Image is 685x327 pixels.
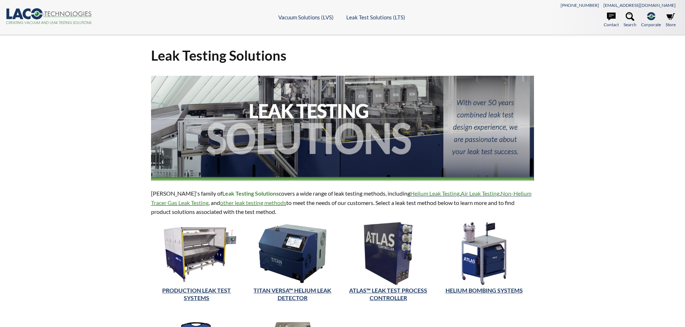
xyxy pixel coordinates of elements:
[461,222,507,285] img: Helium Bombing System
[247,222,338,285] img: TITAN VERSA™ Helium Leak Detector
[222,190,279,197] strong: Leak Testing Solutions
[604,12,619,28] a: Contact
[151,189,534,216] p: [PERSON_NAME]'s family of covers a wide range of leak testing methods, including , , , and to mee...
[151,222,242,285] img: Production Leak Test Systems Category
[346,14,405,20] a: Leak Test Solutions (LTS)
[666,12,676,28] a: Store
[410,190,460,197] a: Helium Leak Testing
[461,190,499,197] a: Air Leak Testing
[162,287,231,301] a: PRODUCTION LEAK TEST SYSTEMS
[624,12,636,28] a: Search
[603,3,676,8] a: [EMAIL_ADDRESS][DOMAIN_NAME]
[254,287,331,301] a: TITAN VERSA™ Helium Leak Detector
[446,287,523,294] a: Helium Bombing Systems
[641,21,661,28] span: Corporate
[151,47,534,64] h1: Leak Testing Solutions
[561,3,599,8] a: [PHONE_NUMBER]
[349,287,427,301] a: ATLAS™ Leak Test Process Controller
[278,14,334,20] a: Vacuum Solutions (LVS)
[364,222,412,285] img: ATLAS™ Leak Test Process Controller
[151,76,534,181] img: Header Image: Leak Testing Solutions
[220,199,286,206] a: other leak testing methods
[151,190,531,206] a: Non-Helium Tracer Gas Leak Testing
